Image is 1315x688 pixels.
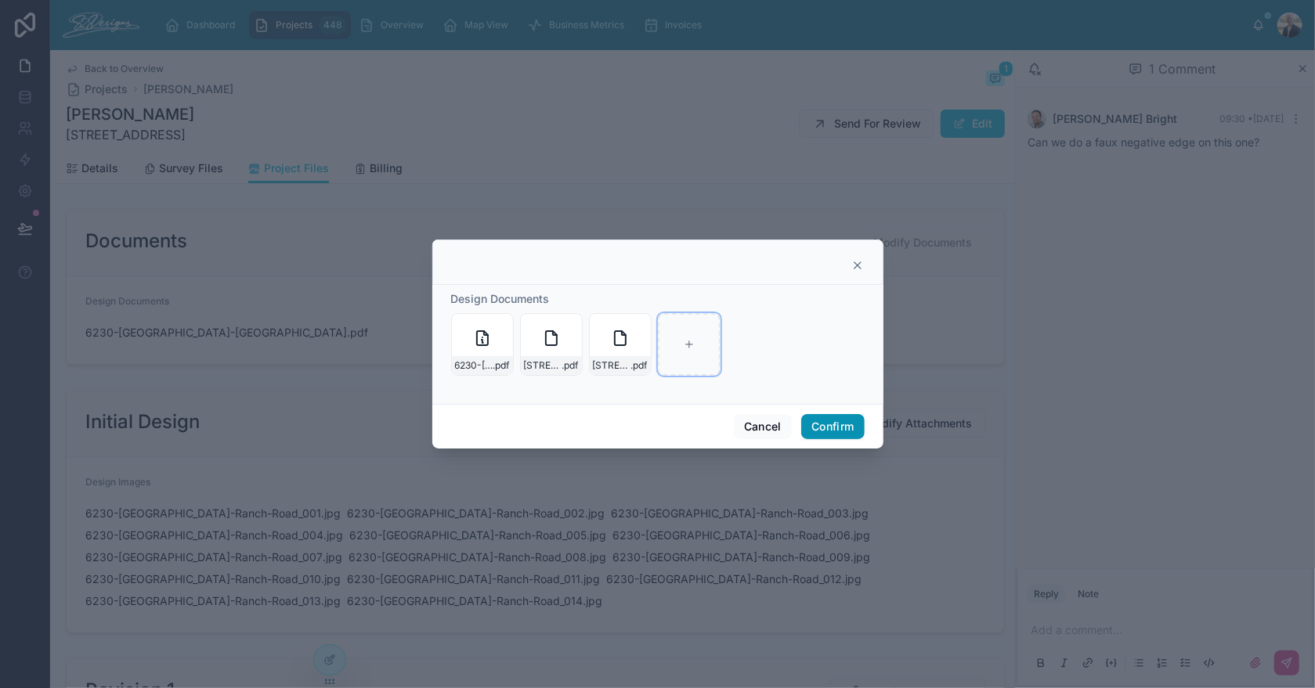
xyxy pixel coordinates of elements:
[801,414,864,439] button: Confirm
[451,292,550,305] span: Design Documents
[493,359,510,372] span: .pdf
[631,359,648,372] span: .pdf
[562,359,579,372] span: .pdf
[734,414,792,439] button: Cancel
[593,359,631,372] span: [STREET_ADDRESS]
[524,359,562,372] span: [STREET_ADDRESS] Revision 1_Oncore
[455,359,493,372] span: 6230-[GEOGRAPHIC_DATA]-[GEOGRAPHIC_DATA]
